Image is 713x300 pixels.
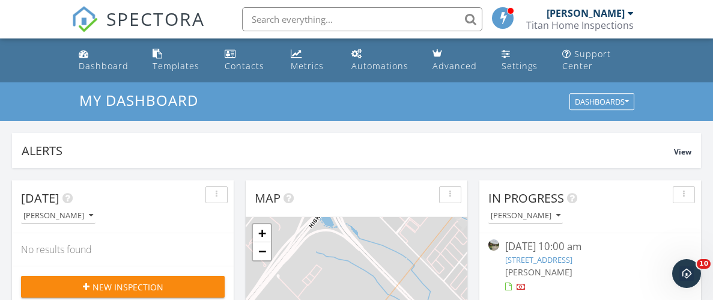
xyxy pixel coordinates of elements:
[253,242,271,260] a: Zoom out
[674,147,691,157] span: View
[93,281,163,293] span: New Inspection
[74,43,139,78] a: Dashboard
[488,190,564,206] span: In Progress
[220,43,276,78] a: Contacts
[351,60,408,72] div: Automations
[497,43,548,78] a: Settings
[21,276,225,298] button: New Inspection
[71,6,98,32] img: The Best Home Inspection Software - Spectora
[547,7,625,19] div: [PERSON_NAME]
[505,266,572,278] span: [PERSON_NAME]
[505,254,572,265] a: [STREET_ADDRESS]
[242,7,482,31] input: Search everything...
[286,43,337,78] a: Metrics
[569,94,634,111] button: Dashboards
[23,212,93,220] div: [PERSON_NAME]
[291,60,324,72] div: Metrics
[491,212,560,220] div: [PERSON_NAME]
[562,48,611,72] div: Support Center
[79,90,198,110] span: My Dashboard
[488,239,692,293] a: [DATE] 10:00 am [STREET_ADDRESS] [PERSON_NAME]
[71,16,205,41] a: SPECTORA
[106,6,205,31] span: SPECTORA
[347,43,418,78] a: Automations (Basic)
[488,239,499,250] img: streetview
[697,259,711,269] span: 10
[21,208,96,224] button: [PERSON_NAME]
[255,190,281,206] span: Map
[526,19,634,31] div: Titan Home Inspections
[505,239,675,254] div: [DATE] 10:00 am
[253,224,271,242] a: Zoom in
[79,60,129,72] div: Dashboard
[575,98,629,106] div: Dashboards
[488,208,563,224] button: [PERSON_NAME]
[432,60,477,72] div: Advanced
[428,43,487,78] a: Advanced
[22,142,674,159] div: Alerts
[557,43,639,78] a: Support Center
[502,60,538,72] div: Settings
[12,233,234,266] div: No results found
[153,60,199,72] div: Templates
[225,60,264,72] div: Contacts
[672,259,701,288] iframe: Intercom live chat
[21,190,59,206] span: [DATE]
[148,43,210,78] a: Templates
